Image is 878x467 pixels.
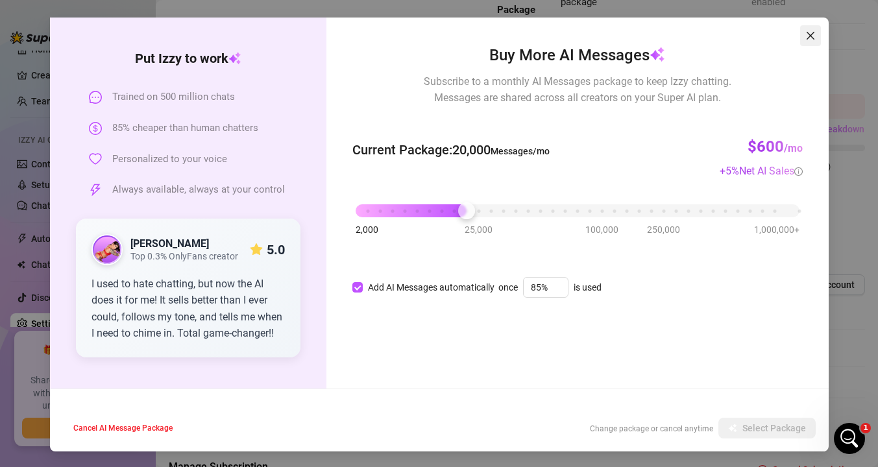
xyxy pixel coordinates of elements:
span: Change package or cancel anytime [590,424,713,433]
strong: [PERSON_NAME] [130,237,209,250]
span: /mo [784,142,803,154]
span: Messages/mo [491,146,550,156]
span: Subscribe to a monthly AI Messages package to keep Izzy chatting. Messages are shared across all ... [424,73,731,106]
a: Open in help center [171,375,275,385]
span: info-circle [794,167,803,176]
div: Net AI Sales [739,163,803,179]
span: Buy More AI Messages [489,43,665,68]
strong: Put Izzy to work [135,51,241,66]
span: 😐 [213,333,232,359]
span: 25,000 [465,222,493,237]
span: is used [574,280,602,294]
span: 100,000 [585,222,618,237]
span: neutral face reaction [206,333,240,359]
div: I used to hate chatting, but now the AI does it for me! It sells better than I ever could, follow... [91,276,286,342]
button: Cancel AI Message Package [63,418,183,438]
button: go back [8,5,33,30]
span: message [89,91,102,104]
img: public [93,235,121,264]
span: 250,000 [647,222,680,237]
span: star [250,243,263,256]
span: Cancel AI Message Package [73,424,173,433]
span: dollar [89,122,102,135]
button: Close [800,25,821,46]
span: smiley reaction [240,333,274,359]
span: 😃 [247,333,266,359]
span: 85% cheaper than human chatters [112,121,258,136]
span: 1,000,000+ [754,222,799,237]
span: Trained on 500 million chats [112,90,235,105]
iframe: Intercom live chat [834,423,865,454]
span: 1 [860,423,871,433]
div: Did this answer your question? [16,320,431,334]
span: once [498,280,518,294]
div: Close [415,5,438,29]
button: Collapse window [390,5,415,30]
span: heart [89,152,102,165]
span: 😞 [180,333,199,359]
span: + 5 % [720,165,803,177]
span: Current Package : 20,000 [352,140,550,160]
span: close [805,30,816,41]
span: disappointed reaction [173,333,206,359]
button: Select Package [718,418,816,438]
span: Close [800,30,821,41]
div: Add AI Messages automatically [368,280,494,294]
span: thunderbolt [89,184,102,197]
span: Personalized to your voice [112,152,227,167]
span: 2,000 [356,222,378,237]
strong: 5.0 [267,242,285,257]
span: Top 0.3% OnlyFans creator [130,251,238,262]
span: Always available, always at your control [112,182,285,198]
h3: $600 [748,137,803,158]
